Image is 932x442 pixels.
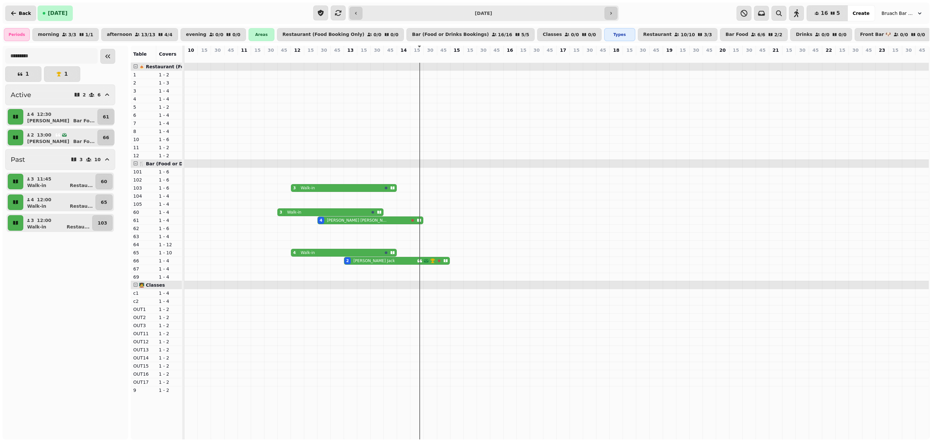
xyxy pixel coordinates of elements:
p: Walk-in [27,203,46,209]
p: 3 / 3 [68,32,76,37]
div: 2 [346,258,349,263]
p: 10 [94,157,101,162]
div: 4 [320,218,322,223]
p: OUT1 [133,306,154,313]
p: 22 [826,47,832,53]
p: 1 - 2 [159,152,179,159]
p: 15 [454,47,460,53]
p: 103 [98,220,107,226]
p: 30 [321,47,327,53]
p: 61 [133,217,154,224]
p: 60 [101,178,107,185]
p: 15 [680,47,686,53]
p: OUT15 [133,363,154,369]
p: 0 [667,55,672,61]
p: 0 [839,55,845,61]
p: 10 / 10 [681,32,695,37]
p: 30 [215,47,221,53]
p: [PERSON_NAME] [27,117,69,124]
p: 8 [133,128,154,135]
button: Restaurant (Food Booking Only)0/00/0 [277,28,404,41]
p: 1 [25,72,29,77]
p: 0 [574,55,579,61]
p: 1 - 4 [159,217,179,224]
p: 3 [80,157,83,162]
p: 15 [361,47,367,53]
p: 2 / 2 [774,32,782,37]
button: Bruach Bar & Restaurant [878,7,927,19]
p: 0 [521,55,526,61]
h2: Active [11,90,31,99]
button: 412:00Walk-inRestau... [25,194,94,210]
p: 0 / 0 [232,32,240,37]
h2: Past [11,155,25,164]
div: Areas [249,28,274,41]
button: 65 [95,194,113,210]
p: 3 [133,88,154,94]
p: 45 [547,47,553,53]
p: 1 - 12 [159,241,179,248]
p: afternoon [107,32,132,37]
p: Walk-in [27,224,46,230]
p: 0 [600,55,605,61]
p: OUT2 [133,314,154,321]
p: 45 [228,47,234,53]
p: 30 [693,47,699,53]
p: 1 - 6 [159,177,179,183]
p: 45 [653,47,659,53]
p: 61 [103,114,109,120]
p: 0 [826,55,831,61]
p: 102 [133,177,154,183]
p: 3 [30,217,34,224]
button: 61 [97,109,115,125]
p: 65 [133,249,154,256]
p: 15 [892,47,898,53]
p: 15 [839,47,845,53]
p: 1 - 4 [159,112,179,118]
p: 1 - 4 [159,290,179,296]
p: 45 [334,47,340,53]
p: Bar (Food or Drinks Bookings) [412,32,489,37]
p: 1 - 2 [159,363,179,369]
p: 66 [133,258,154,264]
p: 62 [133,225,154,232]
p: 15 [573,47,579,53]
p: 13 [347,47,353,53]
p: 30 [268,47,274,53]
p: 0 [733,55,738,61]
p: c2 [133,298,154,304]
p: 1 - 3 [159,80,179,86]
p: 0 [202,55,207,61]
button: evening0/00/0 [181,28,246,41]
p: 0 [268,55,273,61]
p: 0 [640,55,645,61]
p: 0 [242,55,247,61]
p: 64 [133,241,154,248]
button: Collapse sidebar [100,49,115,64]
p: 1 [133,72,154,78]
p: 60 [133,209,154,215]
p: 104 [133,193,154,199]
p: 4 [133,96,154,102]
p: 0 [760,55,765,61]
p: 0 [627,55,632,61]
p: 3 / 3 [704,32,712,37]
p: 30 [427,47,433,53]
span: 5 [837,11,840,16]
p: 0 [880,55,885,61]
p: 1 - 2 [159,104,179,110]
p: 0 [188,55,194,61]
p: 21 [772,47,779,53]
p: 0 [441,55,446,61]
p: 15 [254,47,261,53]
p: [PERSON_NAME] [PERSON_NAME] [327,218,388,223]
p: 1 - 2 [159,314,179,321]
p: 15 [467,47,473,53]
button: Back [5,6,36,21]
button: Drinks0/00/0 [790,28,852,41]
p: Walk-in [287,210,301,215]
p: 15 [786,47,792,53]
button: 311:45Walk-inRestau... [25,174,94,189]
span: Bruach Bar & Restaurant [882,10,914,17]
p: 0 [374,55,380,61]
